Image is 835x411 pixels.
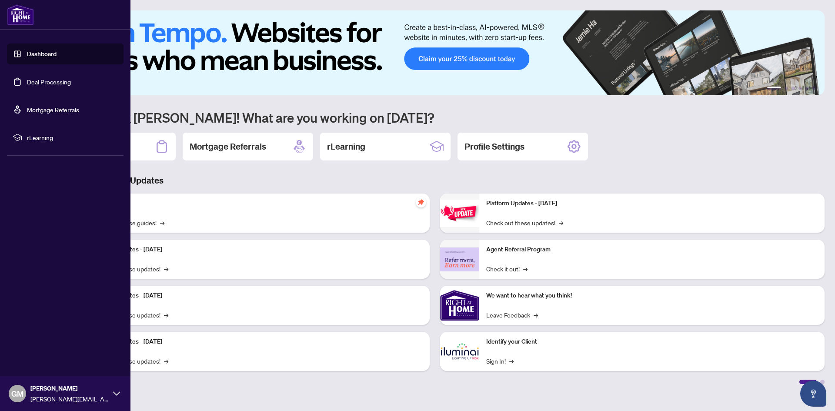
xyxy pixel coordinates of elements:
[91,337,423,347] p: Platform Updates - [DATE]
[486,264,528,274] a: Check it out!→
[486,356,514,366] a: Sign In!→
[45,10,825,95] img: Slide 0
[798,87,802,90] button: 4
[30,394,109,404] span: [PERSON_NAME][EMAIL_ADDRESS][PERSON_NAME][DOMAIN_NAME]
[486,245,818,254] p: Agent Referral Program
[45,109,825,126] h1: Welcome back [PERSON_NAME]! What are you working on [DATE]?
[440,286,479,325] img: We want to hear what you think!
[486,291,818,301] p: We want to hear what you think!
[559,218,563,227] span: →
[800,381,826,407] button: Open asap
[792,87,795,90] button: 3
[509,356,514,366] span: →
[7,4,34,25] img: logo
[440,247,479,271] img: Agent Referral Program
[45,174,825,187] h3: Brokerage & Industry Updates
[785,87,788,90] button: 2
[27,106,79,114] a: Mortgage Referrals
[534,310,538,320] span: →
[160,218,164,227] span: →
[486,310,538,320] a: Leave Feedback→
[27,133,117,142] span: rLearning
[190,140,266,153] h2: Mortgage Referrals
[91,291,423,301] p: Platform Updates - [DATE]
[164,356,168,366] span: →
[416,197,426,207] span: pushpin
[486,337,818,347] p: Identify your Client
[486,218,563,227] a: Check out these updates!→
[27,78,71,86] a: Deal Processing
[464,140,524,153] h2: Profile Settings
[164,310,168,320] span: →
[164,264,168,274] span: →
[805,87,809,90] button: 5
[27,50,57,58] a: Dashboard
[523,264,528,274] span: →
[11,388,23,400] span: GM
[440,200,479,227] img: Platform Updates - June 23, 2025
[767,87,781,90] button: 1
[486,199,818,208] p: Platform Updates - [DATE]
[30,384,109,393] span: [PERSON_NAME]
[812,87,816,90] button: 6
[91,245,423,254] p: Platform Updates - [DATE]
[440,332,479,371] img: Identify your Client
[91,199,423,208] p: Self-Help
[327,140,365,153] h2: rLearning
